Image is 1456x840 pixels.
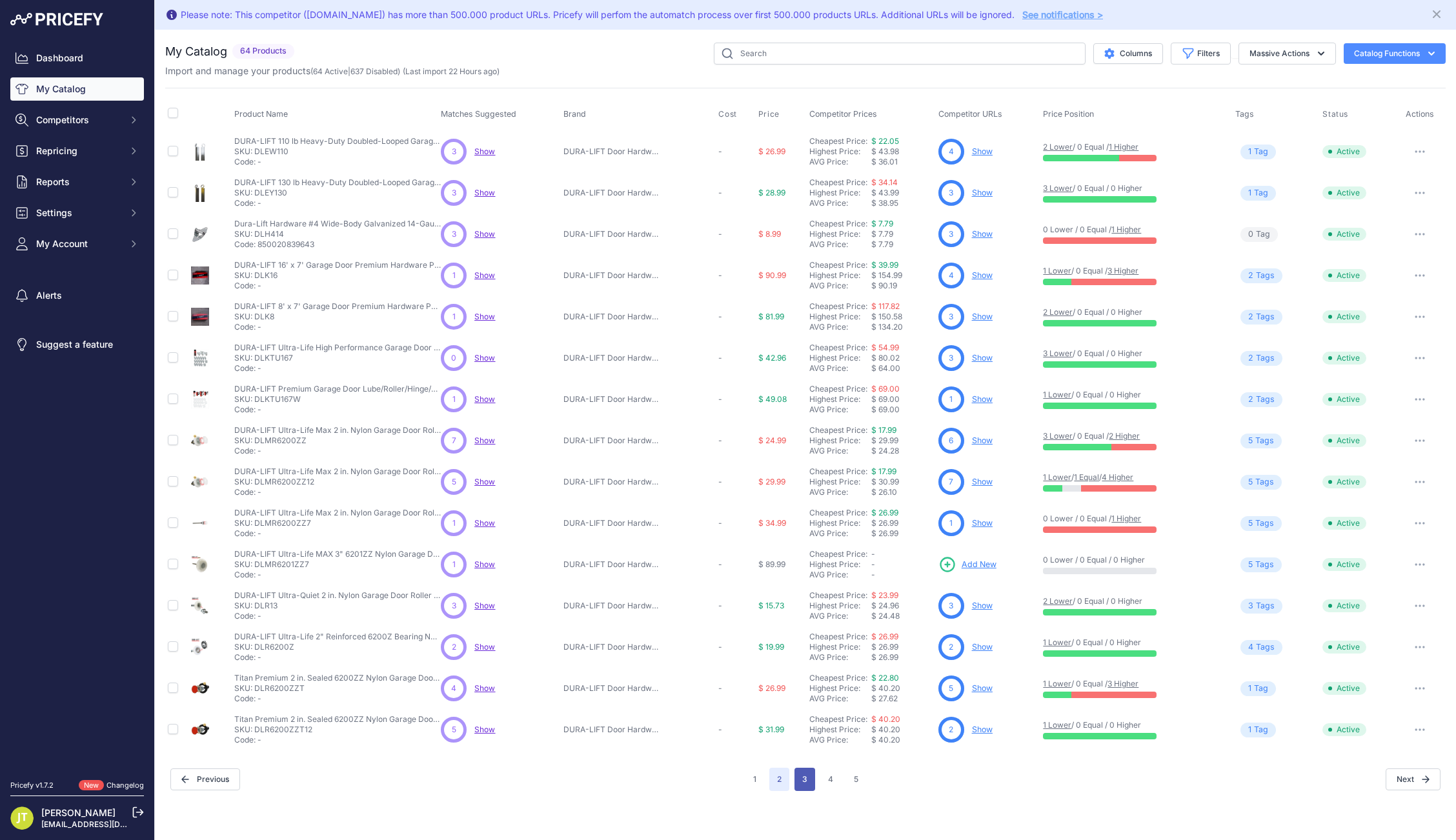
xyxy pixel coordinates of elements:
span: 7 [949,476,953,488]
a: Show [972,477,993,486]
a: $ 7.79 [871,219,893,228]
p: DURA-LIFT Door Hardware [563,394,660,405]
a: 3 Lower [1043,348,1073,358]
span: Show [474,188,495,197]
a: 2 Lower [1043,596,1073,606]
p: SKU: DLEY130 [234,188,441,198]
div: $ 38.95 [871,198,933,208]
span: 3 [949,187,953,199]
div: Highest Price: [809,477,871,487]
div: AVG Price: [809,157,871,167]
span: - [718,353,722,363]
span: Competitors [36,114,121,126]
div: $ 36.01 [871,157,933,167]
div: Highest Price: [809,188,871,198]
a: Cheapest Price: [809,590,867,600]
a: Show [474,146,495,156]
span: 5 [1248,476,1253,488]
a: Cheapest Price: [809,714,867,724]
span: 4 [949,270,954,281]
h2: My Catalog [165,43,227,61]
p: Code: - [234,281,441,291]
a: Cheapest Price: [809,673,867,683]
a: Show [474,642,495,652]
span: Show [474,312,495,321]
a: Add New [938,555,996,574]
span: Matches Suggested [441,109,516,119]
div: $ 134.20 [871,322,933,332]
a: 1 Lower [1043,679,1071,688]
p: / 0 Equal / 0 Higher [1043,183,1222,194]
a: Cheapest Price: [809,466,867,476]
span: Active [1322,393,1366,406]
a: Changelog [106,781,144,790]
button: Settings [10,201,144,225]
span: Active [1322,269,1366,282]
div: Highest Price: [809,146,871,157]
span: - [718,394,722,404]
p: Code: - [234,157,441,167]
span: Show [474,394,495,404]
div: AVG Price: [809,198,871,208]
button: Close [1430,5,1446,21]
a: $ 26.99 [871,508,898,517]
a: Show [474,435,495,445]
p: Code: - [234,405,441,415]
a: 3 Lower [1043,431,1073,441]
a: Show [972,394,993,404]
span: Reports [36,175,121,188]
span: Show [474,725,495,734]
span: $ 29.99 [871,435,898,445]
p: / 0 Equal / 0 Higher [1043,307,1222,317]
span: Repricing [36,145,121,157]
div: Highest Price: [809,270,871,281]
p: DURA-LIFT Premium Garage Door Lube/Roller/Hinge/Bracket Repair Kit (for 16' x 7' Doors)-DLKTU167W [234,384,441,394]
span: Show [474,518,495,528]
p: SKU: DLK8 [234,312,441,322]
input: Search [714,43,1086,65]
a: Cheapest Price: [809,508,867,517]
div: $ 26.10 [871,487,933,497]
span: $ 26.99 [758,146,785,156]
span: 3 [949,352,953,364]
div: $ 69.00 [871,405,933,415]
span: 5 [452,476,456,488]
a: Cheapest Price: [809,549,867,559]
span: s [1269,435,1274,447]
a: Show [972,683,993,693]
a: 1 Lower [1043,637,1071,647]
a: $ 22.80 [871,673,899,683]
div: AVG Price: [809,239,871,250]
a: Cheapest Price: [809,384,867,394]
p: / 0 Equal / 0 Higher [1043,348,1222,359]
div: $ 90.19 [871,281,933,291]
a: Cheapest Price: [809,260,867,270]
span: $ 24.99 [758,435,786,445]
a: Show [972,353,993,363]
div: AVG Price: [809,487,871,497]
span: s [1269,476,1274,488]
span: 64 Products [232,44,294,59]
span: 3 [949,311,953,323]
span: Active [1322,475,1366,488]
p: Code: - [234,487,441,497]
p: DURA-LIFT 16' x 7' Garage Door Premium Hardware Parts Installation Box-DLK16 [234,260,441,270]
span: 2 [1248,270,1253,282]
a: Show [474,229,495,239]
span: Active [1322,434,1366,447]
p: SKU: DLKTU167W [234,394,441,405]
a: 1 Lower [1043,472,1071,482]
div: Highest Price: [809,229,871,239]
a: 2 Lower [1043,307,1073,317]
span: 4 [949,146,954,157]
div: Highest Price: [809,353,871,363]
div: AVG Price: [809,322,871,332]
div: AVG Price: [809,363,871,374]
a: $ 17.99 [871,425,896,435]
div: $ 64.00 [871,363,933,374]
span: $ 150.58 [871,312,902,321]
p: DURA-LIFT Ultra-Life Max 2 in. Nylon Garage Door Roller w/ Sealed 6200ZZ Bearing & 7-in. Stem (10... [234,508,441,518]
